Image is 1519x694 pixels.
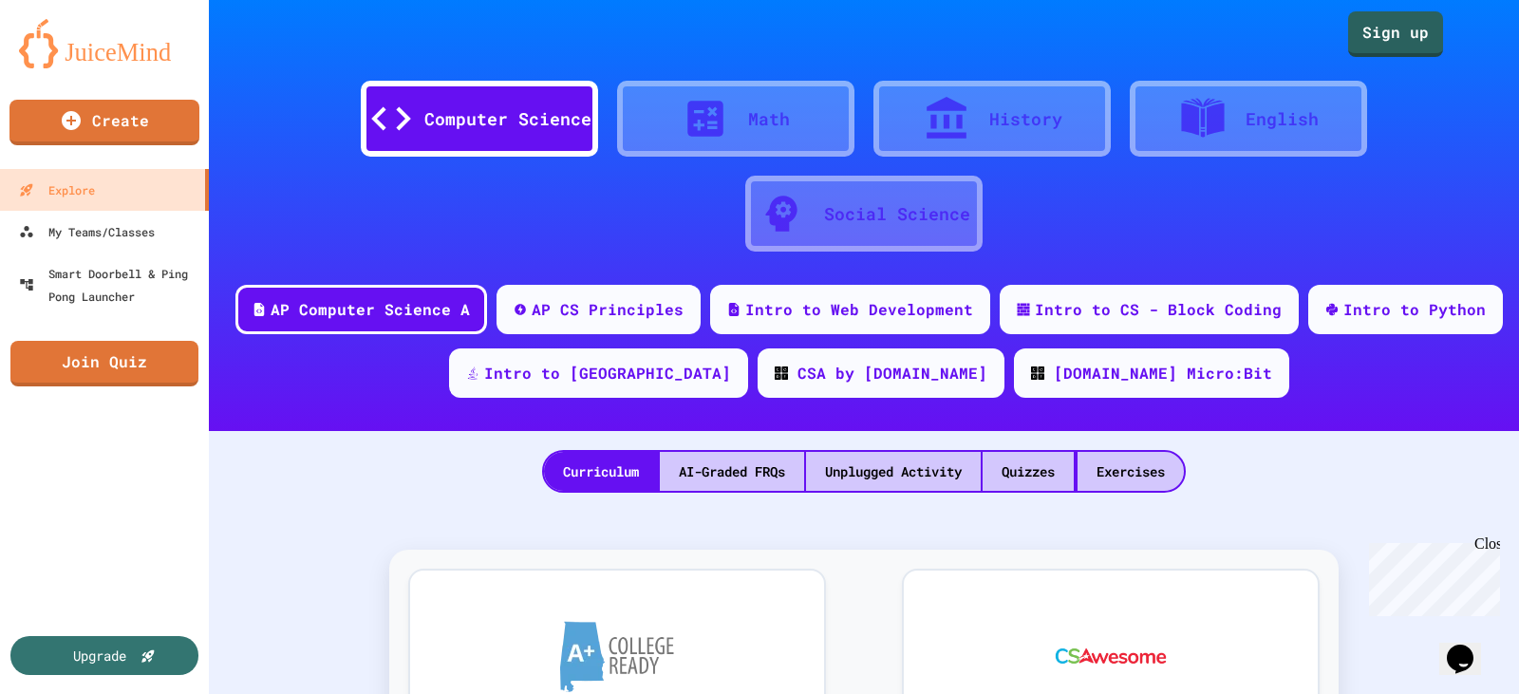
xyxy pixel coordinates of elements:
div: English [1246,106,1319,132]
div: Upgrade [73,646,126,666]
div: AP Computer Science A [271,298,470,321]
div: Unplugged Activity [806,452,981,491]
div: Intro to Web Development [745,298,973,321]
div: Intro to [GEOGRAPHIC_DATA] [484,362,731,385]
div: Smart Doorbell & Ping Pong Launcher [19,262,201,308]
img: CODE_logo_RGB.png [1031,366,1044,380]
div: Curriculum [544,452,658,491]
div: Chat with us now!Close [8,8,131,121]
a: Join Quiz [10,341,198,386]
div: Intro to CS - Block Coding [1035,298,1282,321]
img: logo-orange.svg [19,19,190,68]
img: A+ College Ready [560,621,674,692]
iframe: chat widget [1361,535,1500,616]
div: My Teams/Classes [19,220,155,243]
div: Math [748,106,790,132]
div: AI-Graded FRQs [660,452,804,491]
img: CODE_logo_RGB.png [775,366,788,380]
div: Exercises [1078,452,1184,491]
div: AP CS Principles [532,298,684,321]
div: History [989,106,1062,132]
div: Quizzes [983,452,1074,491]
div: Intro to Python [1343,298,1486,321]
div: Computer Science [424,106,591,132]
div: CSA by [DOMAIN_NAME] [797,362,987,385]
div: [DOMAIN_NAME] Micro:Bit [1054,362,1272,385]
a: Create [9,100,199,145]
iframe: chat widget [1439,618,1500,675]
div: Explore [19,178,95,201]
div: Social Science [824,201,970,227]
a: Sign up [1348,11,1443,57]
